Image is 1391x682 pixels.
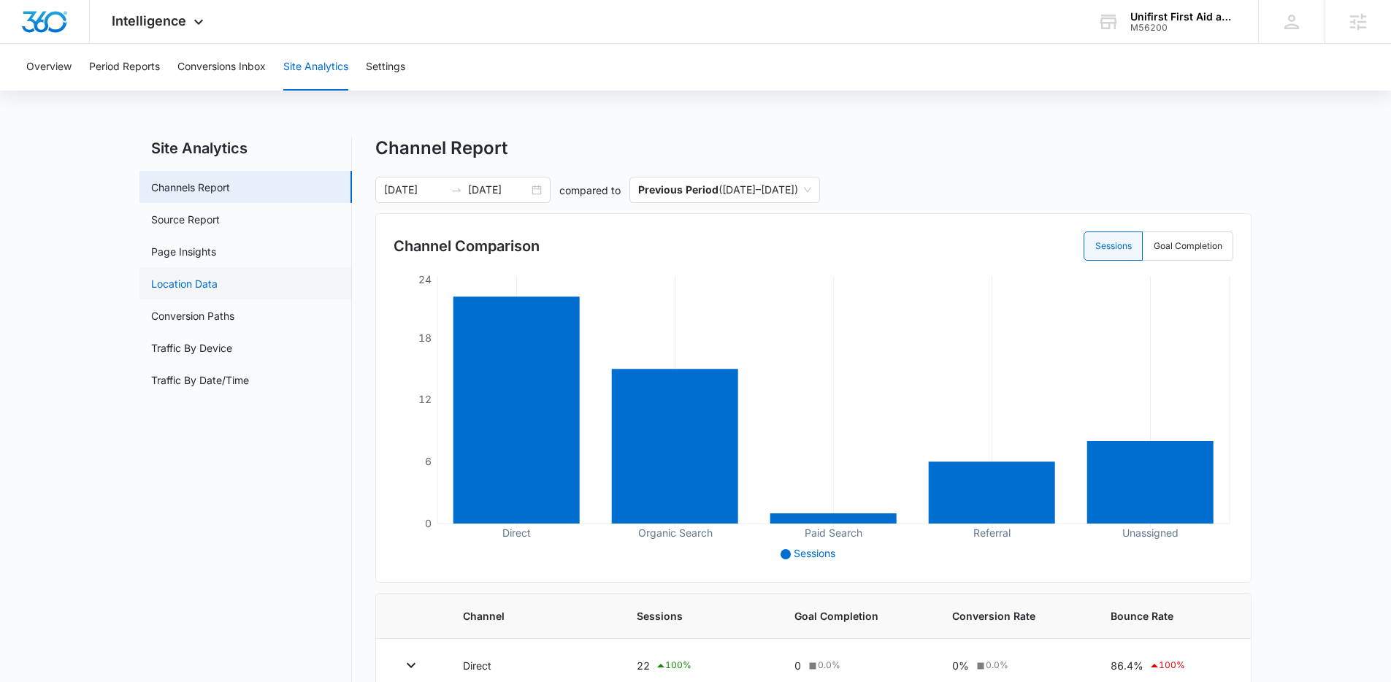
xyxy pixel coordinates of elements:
[283,44,348,91] button: Site Analytics
[418,393,432,405] tspan: 12
[952,608,1075,624] span: Conversion Rate
[1084,231,1143,261] label: Sessions
[151,340,232,356] a: Traffic By Device
[805,526,862,539] tspan: Paid Search
[451,184,462,196] span: swap-right
[638,526,713,540] tspan: Organic Search
[418,273,432,286] tspan: 24
[1130,23,1237,33] div: account id
[151,308,234,323] a: Conversion Paths
[463,608,602,624] span: Channel
[26,44,72,91] button: Overview
[425,517,432,529] tspan: 0
[1122,526,1179,540] tspan: Unassigned
[177,44,266,91] button: Conversions Inbox
[151,244,216,259] a: Page Insights
[112,13,186,28] span: Intelligence
[794,547,835,559] span: Sessions
[794,608,917,624] span: Goal Completion
[794,658,917,673] div: 0
[151,180,230,195] a: Channels Report
[638,183,719,196] p: Previous Period
[806,659,840,672] div: 0.0 %
[1149,657,1185,675] div: 100 %
[425,455,432,467] tspan: 6
[384,182,445,198] input: Start date
[502,526,531,539] tspan: Direct
[151,276,218,291] a: Location Data
[468,182,529,198] input: End date
[139,137,352,159] h2: Site Analytics
[559,183,621,198] p: compared to
[451,184,462,196] span: to
[89,44,160,91] button: Period Reports
[375,137,507,159] h1: Channel Report
[952,658,1075,673] div: 0%
[1143,231,1233,261] label: Goal Completion
[655,657,691,675] div: 100 %
[399,654,423,677] button: Toggle Row Expanded
[151,372,249,388] a: Traffic By Date/Time
[637,608,759,624] span: Sessions
[973,526,1011,539] tspan: Referral
[1130,11,1237,23] div: account name
[151,212,220,227] a: Source Report
[638,177,811,202] span: ( [DATE] – [DATE] )
[418,332,432,344] tspan: 18
[366,44,405,91] button: Settings
[1111,608,1227,624] span: Bounce Rate
[974,659,1008,672] div: 0.0 %
[394,235,540,257] h3: Channel Comparison
[637,657,759,675] div: 22
[1111,657,1227,675] div: 86.4%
